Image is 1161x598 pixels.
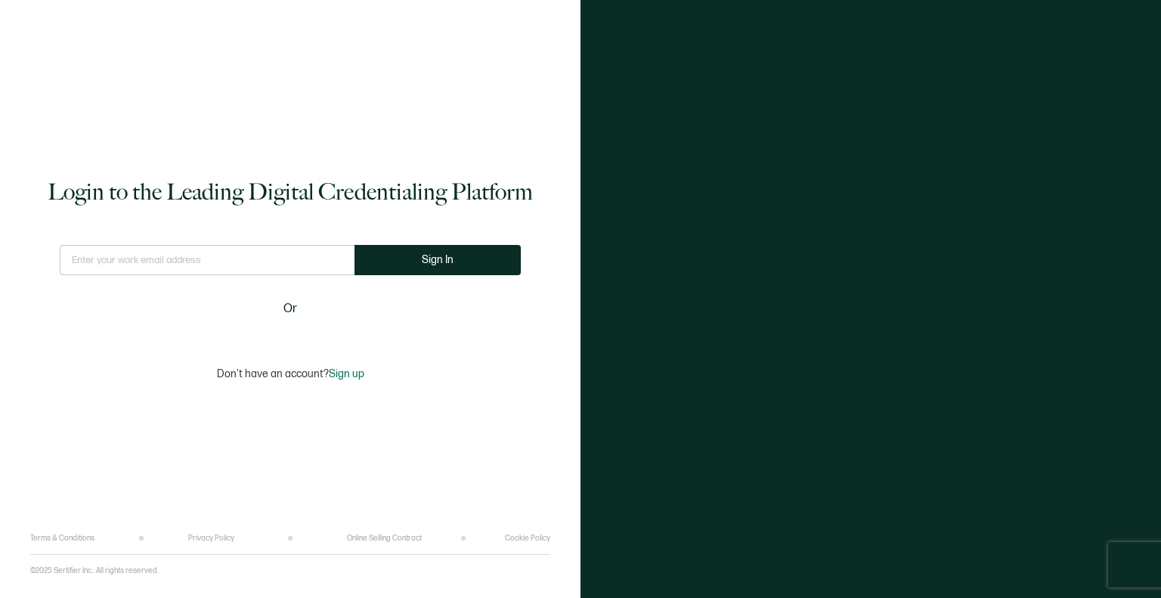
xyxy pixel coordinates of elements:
a: Terms & Conditions [30,534,94,543]
span: Sign up [329,367,364,380]
h1: Login to the Leading Digital Credentialing Platform [48,177,533,207]
a: Privacy Policy [188,534,234,543]
input: Enter your work email address [60,245,354,275]
span: Or [283,299,297,318]
p: Don't have an account? [217,367,364,380]
button: Sign In [354,245,521,275]
a: Cookie Policy [505,534,550,543]
span: Sign In [422,254,454,265]
p: ©2025 Sertifier Inc.. All rights reserved. [30,566,159,575]
a: Online Selling Contract [347,534,422,543]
